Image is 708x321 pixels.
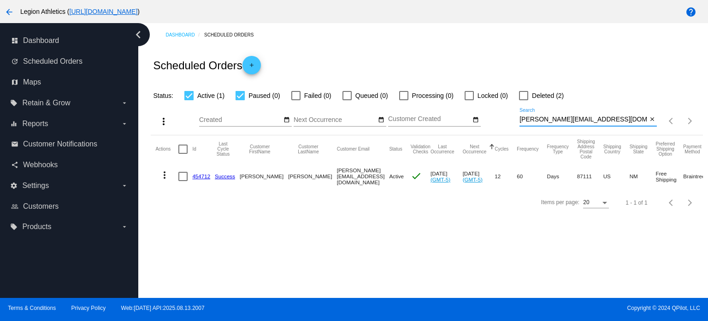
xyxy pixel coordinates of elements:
h2: Scheduled Orders [153,56,260,74]
mat-header-cell: Validation Checks [411,135,431,163]
mat-cell: 60 [517,163,547,190]
button: Previous page [662,112,681,130]
span: Customer Notifications [23,140,97,148]
a: (GMT-5) [463,176,483,182]
button: Change sorting for NextOccurrenceUtc [463,144,487,154]
mat-cell: [PERSON_NAME] [240,163,288,190]
i: settings [10,182,18,189]
button: Change sorting for Id [192,146,196,152]
i: arrow_drop_down [121,223,128,230]
input: Next Occurrence [294,116,377,124]
span: Active [389,173,404,179]
mat-icon: arrow_back [4,6,15,18]
a: update Scheduled Orders [11,54,128,69]
a: Terms & Conditions [8,305,56,311]
a: Privacy Policy [71,305,106,311]
button: Change sorting for FrequencyType [547,144,569,154]
span: Processing (0) [412,90,454,101]
i: arrow_drop_down [121,99,128,107]
span: Maps [23,78,41,86]
mat-cell: [PERSON_NAME][EMAIL_ADDRESS][DOMAIN_NAME] [337,163,389,190]
mat-icon: date_range [283,116,290,124]
i: equalizer [10,120,18,127]
span: Deleted (2) [532,90,564,101]
i: local_offer [10,223,18,230]
span: Legion Athletics ( ) [20,8,140,15]
a: Success [215,173,235,179]
mat-cell: NM [630,163,656,190]
span: Paused (0) [248,90,280,101]
button: Change sorting for ShippingState [630,144,648,154]
button: Change sorting for LastOccurrenceUtc [431,144,454,154]
button: Change sorting for CustomerFirstName [240,144,280,154]
span: Customers [23,202,59,211]
div: 1 - 1 of 1 [625,200,647,206]
span: 20 [583,199,589,206]
mat-cell: 12 [495,163,517,190]
mat-cell: 87111 [577,163,603,190]
a: people_outline Customers [11,199,128,214]
a: email Customer Notifications [11,137,128,151]
a: 454712 [192,173,210,179]
i: email [11,140,18,148]
i: local_offer [10,99,18,107]
i: update [11,58,18,65]
mat-icon: more_vert [159,170,170,181]
button: Next page [681,112,699,130]
button: Change sorting for PaymentMethod.Type [683,144,701,154]
mat-icon: check [411,170,422,182]
a: Dashboard [165,28,204,42]
span: Products [22,223,51,231]
button: Change sorting for CustomerLastName [288,144,328,154]
mat-cell: [DATE] [431,163,463,190]
mat-cell: [PERSON_NAME] [288,163,336,190]
mat-cell: [DATE] [463,163,495,190]
input: Search [519,116,647,123]
span: Copyright © 2024 QPilot, LLC [362,305,700,311]
span: Locked (0) [478,90,508,101]
button: Change sorting for Cycles [495,146,508,152]
mat-cell: Free Shipping [656,163,684,190]
a: dashboard Dashboard [11,33,128,48]
i: share [11,161,18,169]
button: Change sorting for Status [389,146,402,152]
i: map [11,79,18,86]
button: Change sorting for PreferredShippingOption [656,141,675,157]
mat-cell: Days [547,163,577,190]
button: Previous page [662,194,681,212]
span: Webhooks [23,161,58,169]
mat-icon: add [246,62,257,73]
span: Queued (0) [355,90,388,101]
mat-icon: close [649,116,655,123]
span: Scheduled Orders [23,57,83,66]
mat-icon: date_range [472,116,479,124]
span: Status: [153,92,173,99]
button: Change sorting for CustomerEmail [337,146,370,152]
mat-icon: date_range [378,116,384,124]
i: chevron_left [131,27,146,42]
i: arrow_drop_down [121,120,128,127]
button: Change sorting for ShippingCountry [603,144,621,154]
button: Change sorting for Frequency [517,146,538,152]
span: Active (1) [197,90,224,101]
a: Scheduled Orders [204,28,262,42]
div: Items per page: [541,199,579,206]
a: map Maps [11,75,128,90]
span: Settings [22,182,49,190]
mat-cell: US [603,163,630,190]
span: Dashboard [23,36,59,45]
button: Change sorting for ShippingPostcode [577,139,595,159]
a: share Webhooks [11,157,128,172]
span: Retain & Grow [22,99,70,107]
mat-header-cell: Actions [155,135,178,163]
a: [URL][DOMAIN_NAME] [70,8,138,15]
button: Next page [681,194,699,212]
a: (GMT-5) [431,176,450,182]
input: Customer Created [388,116,471,124]
a: Web:[DATE] API:2025.08.13.2007 [121,305,205,311]
i: dashboard [11,37,18,44]
mat-icon: more_vert [158,116,169,127]
i: arrow_drop_down [121,182,128,189]
button: Change sorting for LastProcessingCycleId [215,141,231,157]
mat-icon: help [685,6,696,18]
